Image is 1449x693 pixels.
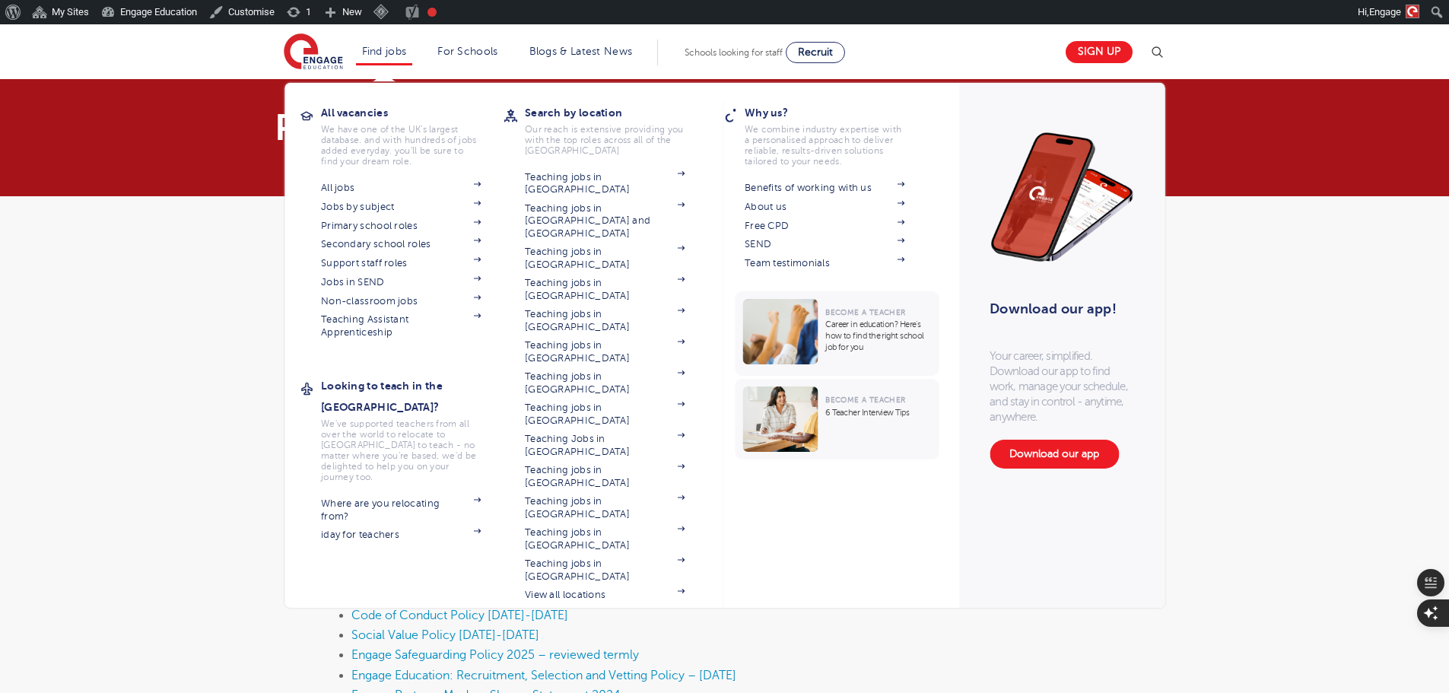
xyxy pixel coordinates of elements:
a: Search by location Our reach is extensive providing you with the top roles across all of the [GEO... [525,102,707,156]
p: We have one of the UK's largest database. and with hundreds of jobs added everyday. you'll be sur... [321,124,481,167]
a: View all locations [525,589,685,601]
a: Teaching jobs in [GEOGRAPHIC_DATA] [525,402,685,427]
a: Become a Teacher 6 Teacher Interview Tips [735,379,942,459]
p: We've supported teachers from all over the world to relocate to [GEOGRAPHIC_DATA] to teach - no m... [321,418,481,482]
a: Social Value Policy [DATE]-[DATE] [351,628,539,642]
span: Engage [1369,6,1401,17]
a: All jobs [321,182,481,194]
a: Free CPD [745,220,904,232]
p: Your career, simplified. Download our app to find work, manage your schedule, and stay in control... [990,348,1134,424]
h3: Why us? [745,102,927,123]
span: Recruit [798,46,833,58]
a: Teaching jobs in [GEOGRAPHIC_DATA] [525,495,685,520]
a: Where are you relocating from? [321,497,481,523]
a: Teaching jobs in [GEOGRAPHIC_DATA] [525,370,685,396]
a: About us [745,201,904,213]
a: Jobs in SEND [321,276,481,288]
h3: Download our app! [990,292,1127,326]
span: Become a Teacher [825,396,905,404]
a: Primary school roles [321,220,481,232]
a: Teaching jobs in [GEOGRAPHIC_DATA] [525,246,685,271]
a: SEND [745,238,904,250]
a: iday for teachers [321,529,481,541]
a: Teaching jobs in [GEOGRAPHIC_DATA] [525,464,685,489]
a: Download our app [990,440,1119,469]
a: Looking to teach in the [GEOGRAPHIC_DATA]? We've supported teachers from all over the world to re... [321,375,504,482]
a: Teaching jobs in [GEOGRAPHIC_DATA] [525,308,685,333]
a: Blogs & Latest News [529,46,633,57]
a: Teaching jobs in [GEOGRAPHIC_DATA] [525,171,685,196]
a: Teaching jobs in [GEOGRAPHIC_DATA] [525,526,685,552]
a: Secondary school roles [321,238,481,250]
a: Code of Conduct Policy [DATE]-[DATE] [351,609,568,622]
img: Engage Education [284,33,343,72]
p: 6 Teacher Interview Tips [825,407,931,418]
h3: Looking to teach in the [GEOGRAPHIC_DATA]? [321,375,504,418]
a: Recruit [786,42,845,63]
a: Engage Education: Recruitment, Selection and Vetting Policy – [DATE] [351,669,736,682]
span: Schools looking for staff [685,47,783,58]
a: Become a Teacher Career in education? Here’s how to find the right school job for you [735,291,942,376]
a: Teaching jobs in [GEOGRAPHIC_DATA] [525,277,685,302]
a: Why us? We combine industry expertise with a personalised approach to deliver reliable, results-d... [745,102,927,167]
div: Needs improvement [427,8,437,17]
p: Career in education? Here’s how to find the right school job for you [825,319,931,353]
p: We combine industry expertise with a personalised approach to deliver reliable, results-driven so... [745,124,904,167]
a: All vacancies We have one of the UK's largest database. and with hundreds of jobs added everyday.... [321,102,504,167]
a: Engage Safeguarding Policy 2025 – reviewed termly [351,648,639,662]
a: For Schools [437,46,497,57]
a: Support staff roles [321,257,481,269]
h3: Search by location [525,102,707,123]
h1: Policies [275,110,867,146]
a: Sign up [1066,41,1133,63]
a: Teaching Jobs in [GEOGRAPHIC_DATA] [525,433,685,458]
a: Team testimonials [745,257,904,269]
a: Teaching jobs in [GEOGRAPHIC_DATA] and [GEOGRAPHIC_DATA] [525,202,685,240]
h3: All vacancies [321,102,504,123]
a: Teaching jobs in [GEOGRAPHIC_DATA] [525,558,685,583]
a: Find jobs [362,46,407,57]
span: Become a Teacher [825,308,905,316]
a: Teaching jobs in [GEOGRAPHIC_DATA] [525,339,685,364]
a: Non-classroom jobs [321,295,481,307]
a: Jobs by subject [321,201,481,213]
a: Benefits of working with us [745,182,904,194]
a: Teaching Assistant Apprenticeship [321,313,481,339]
p: Our reach is extensive providing you with the top roles across all of the [GEOGRAPHIC_DATA] [525,124,685,156]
